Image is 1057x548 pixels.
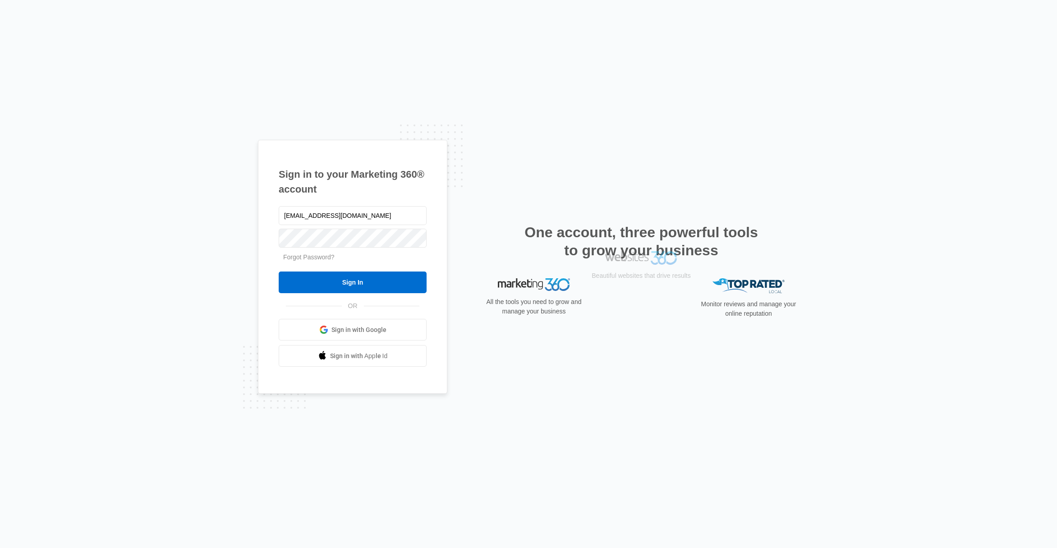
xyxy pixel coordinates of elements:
img: Websites 360 [605,278,677,291]
a: Forgot Password? [283,253,335,261]
input: Email [279,206,427,225]
p: All the tools you need to grow and manage your business [483,297,584,316]
span: OR [342,301,364,311]
input: Sign In [279,272,427,293]
span: Sign in with Apple Id [330,351,388,361]
span: Sign in with Google [331,325,386,335]
h2: One account, three powerful tools to grow your business [522,223,761,259]
p: Beautiful websites that drive results [591,298,692,308]
p: Monitor reviews and manage your online reputation [698,299,799,318]
a: Sign in with Google [279,319,427,341]
h1: Sign in to your Marketing 360® account [279,167,427,197]
img: Top Rated Local [712,278,785,293]
img: Marketing 360 [498,278,570,291]
a: Sign in with Apple Id [279,345,427,367]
